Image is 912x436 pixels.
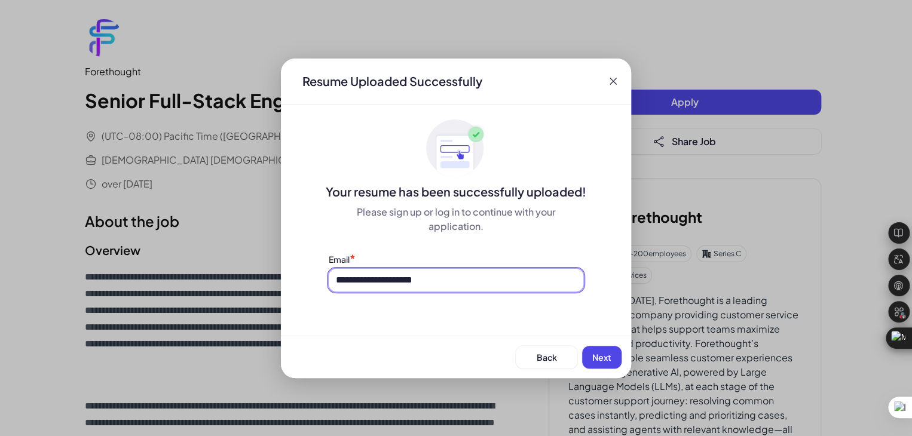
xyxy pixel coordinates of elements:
[537,352,557,363] span: Back
[592,352,611,363] span: Next
[426,119,486,179] img: ApplyedMaskGroup3.svg
[329,205,583,234] div: Please sign up or log in to continue with your application.
[329,254,350,265] label: Email
[582,346,622,369] button: Next
[516,346,577,369] button: Back
[281,183,631,200] div: Your resume has been successfully uploaded!
[293,73,492,90] div: Resume Uploaded Successfully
